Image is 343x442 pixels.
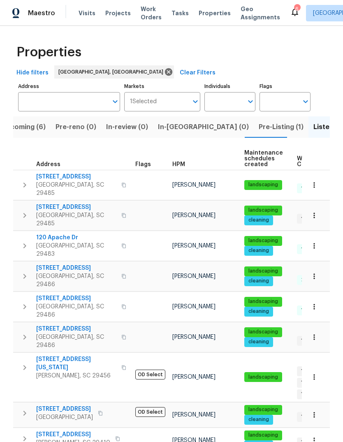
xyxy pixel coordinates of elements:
span: [PERSON_NAME] [172,273,216,279]
span: Visits [79,9,95,17]
span: Geo Assignments [241,5,280,21]
span: 1 Accepted [298,391,332,398]
span: [PERSON_NAME] [172,213,216,218]
span: [GEOGRAPHIC_DATA], [GEOGRAPHIC_DATA] [58,68,167,76]
span: Upcoming (6) [1,121,46,133]
span: Address [36,162,60,167]
div: 6 [294,5,300,13]
span: [PERSON_NAME] [172,374,216,380]
span: cleaning [245,416,272,423]
span: [GEOGRAPHIC_DATA], SC 29486 [36,303,116,319]
button: Open [245,96,256,107]
span: [STREET_ADDRESS] [36,264,116,272]
span: [GEOGRAPHIC_DATA], SC 29483 [36,242,116,258]
label: Markets [124,84,201,89]
span: cleaning [245,308,272,315]
span: landscaping [245,432,281,439]
span: landscaping [245,406,281,413]
span: cleaning [245,338,272,345]
span: OD Select [135,407,165,417]
span: 11 Done [298,307,322,314]
span: [STREET_ADDRESS] [36,325,116,333]
span: Properties [16,48,81,56]
span: [GEOGRAPHIC_DATA], SC 29486 [36,272,116,289]
span: Clear Filters [180,68,216,78]
span: [GEOGRAPHIC_DATA] [36,413,93,421]
span: 1 Selected [130,98,157,105]
button: Hide filters [13,65,52,81]
label: Address [18,84,120,89]
span: Projects [105,9,131,17]
span: Properties [199,9,231,17]
span: cleaning [245,217,272,224]
span: Maintenance schedules created [244,150,283,167]
span: [PERSON_NAME] [172,182,216,188]
span: 15 Done [298,185,323,192]
span: [PERSON_NAME] [172,304,216,310]
span: landscaping [245,329,281,336]
span: [GEOGRAPHIC_DATA], SC 29485 [36,211,116,228]
span: [PERSON_NAME] [172,243,216,249]
span: 1 WIP [298,368,316,375]
span: [STREET_ADDRESS] [36,203,116,211]
span: Tasks [171,10,189,16]
span: Flags [135,162,151,167]
button: Open [109,96,121,107]
span: Work Orders [141,5,162,21]
label: Flags [260,84,311,89]
span: landscaping [245,268,281,275]
span: cleaning [245,247,272,254]
button: Clear Filters [176,65,219,81]
span: 1 WIP [298,215,316,222]
span: [GEOGRAPHIC_DATA], SC 29486 [36,333,116,349]
span: 1 Sent [298,379,320,386]
span: 10 Done [298,246,324,253]
span: cleaning [245,278,272,285]
span: [STREET_ADDRESS] [36,405,93,413]
span: [PERSON_NAME] [172,412,216,418]
span: In-review (0) [106,121,148,133]
label: Individuals [204,84,255,89]
span: 120 Apache Dr [36,234,116,242]
span: [STREET_ADDRESS][US_STATE] [36,355,116,372]
span: [PERSON_NAME], SC 29456 [36,372,116,380]
button: Open [190,96,201,107]
span: [GEOGRAPHIC_DATA], SC 29485 [36,181,116,197]
span: 2 Done [298,276,322,283]
span: [STREET_ADDRESS] [36,173,116,181]
span: Pre-Listing (1) [259,121,304,133]
span: Maestro [28,9,55,17]
span: landscaping [245,298,281,305]
span: [PERSON_NAME] [172,334,216,340]
span: [STREET_ADDRESS] [36,294,116,303]
span: [STREET_ADDRESS] [36,430,110,439]
span: 1 WIP [298,337,316,344]
span: landscaping [245,181,281,188]
span: Pre-reno (0) [56,121,96,133]
span: OD Select [135,370,165,380]
span: HPM [172,162,185,167]
div: [GEOGRAPHIC_DATA], [GEOGRAPHIC_DATA] [54,65,174,79]
span: Hide filters [16,68,49,78]
button: Open [300,96,311,107]
span: landscaping [245,237,281,244]
span: 1 WIP [298,413,316,420]
span: landscaping [245,207,281,214]
span: In-[GEOGRAPHIC_DATA] (0) [158,121,249,133]
span: landscaping [245,374,281,381]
